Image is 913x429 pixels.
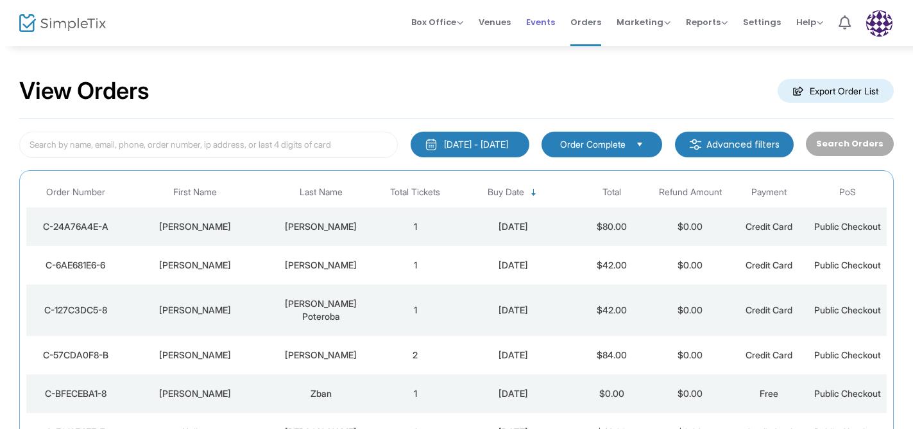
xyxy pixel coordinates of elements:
[173,187,217,198] span: First Name
[572,336,651,374] td: $84.00
[572,207,651,246] td: $80.00
[572,285,651,336] td: $42.00
[269,297,373,323] div: Stadnik Poteroba
[651,207,730,246] td: $0.00
[30,220,121,233] div: C-24A76A4E-A
[269,349,373,362] div: Madej
[814,259,881,270] span: Public Checkout
[19,77,149,105] h2: View Orders
[411,132,529,157] button: [DATE] - [DATE]
[128,259,262,272] div: Forrest
[457,220,569,233] div: 9/15/2025
[444,138,508,151] div: [DATE] - [DATE]
[128,304,262,317] div: Christine
[128,220,262,233] div: Marcela
[457,349,569,362] div: 9/13/2025
[751,187,787,198] span: Payment
[760,388,778,399] span: Free
[526,6,555,39] span: Events
[651,374,730,413] td: $0.00
[30,349,121,362] div: C-57CDA0F8-B
[300,187,343,198] span: Last Name
[839,187,856,198] span: PoS
[572,374,651,413] td: $0.00
[746,221,792,232] span: Credit Card
[572,246,651,285] td: $42.00
[30,387,121,400] div: C-BFECEBA1-8
[269,387,373,400] div: Zban
[376,246,454,285] td: 1
[796,16,823,28] span: Help
[651,177,730,207] th: Refund Amount
[457,259,569,272] div: 9/15/2025
[814,304,881,315] span: Public Checkout
[651,246,730,285] td: $0.00
[376,285,454,336] td: 1
[128,387,262,400] div: Elaina
[814,349,881,360] span: Public Checkout
[376,336,454,374] td: 2
[269,259,373,272] div: Foss
[488,187,524,198] span: Buy Date
[457,387,569,400] div: 9/13/2025
[19,132,398,158] input: Search by name, email, phone, order number, ip address, or last 4 digits of card
[46,187,105,198] span: Order Number
[651,285,730,336] td: $0.00
[778,79,894,103] m-button: Export Order List
[814,221,881,232] span: Public Checkout
[617,16,670,28] span: Marketing
[651,336,730,374] td: $0.00
[746,304,792,315] span: Credit Card
[631,137,649,152] button: Select
[686,16,728,28] span: Reports
[376,374,454,413] td: 1
[689,138,702,151] img: filter
[814,388,881,399] span: Public Checkout
[425,138,438,151] img: monthly
[30,259,121,272] div: C-6AE681E6-6
[743,6,781,39] span: Settings
[376,207,454,246] td: 1
[572,177,651,207] th: Total
[746,259,792,270] span: Credit Card
[746,349,792,360] span: Credit Card
[269,220,373,233] div: Leal Perez Carreno
[457,304,569,317] div: 9/14/2025
[560,138,626,151] span: Order Complete
[529,188,539,198] span: Sortable
[30,304,121,317] div: C-127C3DC5-8
[128,349,262,362] div: Elizabeth
[411,16,463,28] span: Box Office
[376,177,454,207] th: Total Tickets
[570,6,601,39] span: Orders
[675,132,794,157] m-button: Advanced filters
[479,6,511,39] span: Venues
